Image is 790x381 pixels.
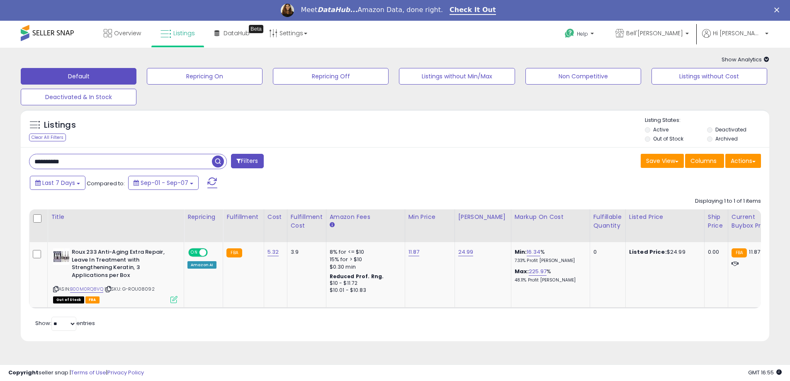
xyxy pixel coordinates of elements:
[44,119,76,131] h5: Listings
[51,213,180,221] div: Title
[30,176,85,190] button: Last 7 Days
[653,135,683,142] label: Out of Stock
[515,268,583,283] div: %
[722,56,769,63] span: Show Analytics
[107,369,144,376] a: Privacy Policy
[408,213,451,221] div: Min Price
[330,213,401,221] div: Amazon Fees
[609,21,695,48] a: Bell'[PERSON_NAME]
[577,30,588,37] span: Help
[53,296,84,303] span: All listings that are currently out of stock and unavailable for purchase on Amazon
[273,68,389,85] button: Repricing Off
[8,369,39,376] strong: Copyright
[330,221,335,229] small: Amazon Fees.
[629,213,701,221] div: Listed Price
[226,213,260,221] div: Fulfillment
[408,248,420,256] a: 11.87
[29,133,66,141] div: Clear All Filters
[702,29,768,48] a: Hi [PERSON_NAME]
[715,135,738,142] label: Archived
[291,213,323,230] div: Fulfillment Cost
[645,116,769,124] p: Listing States:
[35,319,95,327] span: Show: entries
[515,248,527,256] b: Min:
[330,248,399,256] div: 8% for <= $10
[72,248,173,281] b: Roux 233 Anti-Aging Extra Repair, Leave In Treatment with Strengthening Keratin, 3 Applications p...
[330,280,399,287] div: $10 - $11.72
[529,267,547,276] a: 225.97
[53,248,177,302] div: ASIN:
[629,248,667,256] b: Listed Price:
[732,248,747,257] small: FBA
[173,29,195,37] span: Listings
[593,248,619,256] div: 0
[128,176,199,190] button: Sep-01 - Sep-07
[154,21,201,46] a: Listings
[187,261,216,269] div: Amazon AI
[330,273,384,280] b: Reduced Prof. Rng.
[690,157,717,165] span: Columns
[715,126,746,133] label: Deactivated
[713,29,763,37] span: Hi [PERSON_NAME]
[281,4,294,17] img: Profile image for Georgie
[114,29,141,37] span: Overview
[21,89,136,105] button: Deactivated & In Stock
[708,213,724,230] div: Ship Price
[53,248,70,265] img: 41xyqtxs82L._SL40_.jpg
[515,213,586,221] div: Markup on Cost
[21,68,136,85] button: Default
[653,126,668,133] label: Active
[330,256,399,263] div: 15% for > $10
[70,286,103,293] a: B00M0RQ8VQ
[330,263,399,271] div: $0.30 min
[525,68,641,85] button: Non Competitive
[224,29,250,37] span: DataHub
[515,267,529,275] b: Max:
[267,248,279,256] a: 5.32
[105,286,155,292] span: | SKU: G-ROU08092
[42,179,75,187] span: Last 7 Days
[71,369,106,376] a: Terms of Use
[330,287,399,294] div: $10.01 - $10.83
[399,68,515,85] button: Listings without Min/Max
[208,21,256,46] a: DataHub
[97,21,147,46] a: Overview
[147,68,263,85] button: Repricing On
[708,248,722,256] div: 0.00
[651,68,767,85] button: Listings without Cost
[695,197,761,205] div: Displaying 1 to 1 of 1 items
[458,213,508,221] div: [PERSON_NAME]
[87,180,125,187] span: Compared to:
[291,248,320,256] div: 3.9
[527,248,540,256] a: 16.34
[626,29,683,37] span: Bell'[PERSON_NAME]
[732,213,774,230] div: Current Buybox Price
[85,296,100,303] span: FBA
[450,6,496,15] a: Check It Out
[8,369,144,377] div: seller snap | |
[593,213,622,230] div: Fulfillable Quantity
[748,369,782,376] span: 2025-09-15 16:55 GMT
[774,7,783,12] div: Close
[515,258,583,264] p: 7.33% Profit [PERSON_NAME]
[629,248,698,256] div: $24.99
[685,154,724,168] button: Columns
[249,25,263,33] div: Tooltip anchor
[458,248,474,256] a: 24.99
[515,277,583,283] p: 48.11% Profit [PERSON_NAME]
[749,248,760,256] span: 11.87
[207,249,220,256] span: OFF
[725,154,761,168] button: Actions
[141,179,188,187] span: Sep-01 - Sep-07
[226,248,242,257] small: FBA
[564,28,575,39] i: Get Help
[189,249,199,256] span: ON
[515,248,583,264] div: %
[301,6,443,14] div: Meet Amazon Data, done right.
[187,213,219,221] div: Repricing
[231,154,263,168] button: Filters
[641,154,684,168] button: Save View
[511,209,590,242] th: The percentage added to the cost of goods (COGS) that forms the calculator for Min & Max prices.
[558,22,602,48] a: Help
[263,21,314,46] a: Settings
